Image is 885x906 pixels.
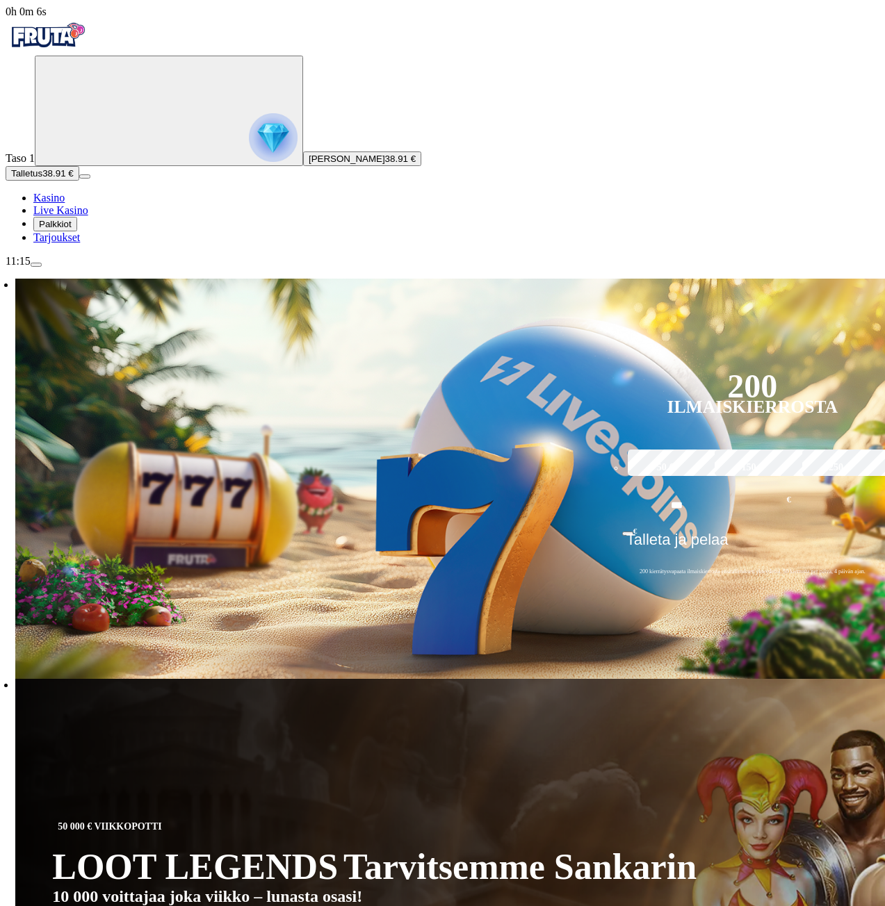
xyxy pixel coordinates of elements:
span: 38.91 € [42,168,73,179]
button: reward progress [35,56,303,166]
button: menu [79,174,90,179]
span: € [633,527,638,535]
a: Fruta [6,43,89,55]
label: 50 € [624,447,706,488]
span: 200 kierrätysvapaata ilmaiskierrosta ensitalletuksen yhteydessä. 50 kierrosta per päivä, 4 päivän... [622,568,883,575]
button: menu [31,263,42,267]
button: Talleta ja pelaa [622,530,883,559]
span: Talleta ja pelaa [626,531,729,559]
span: user session time [6,6,47,17]
span: Live Kasino [33,204,88,216]
span: 11:15 [6,255,31,267]
span: Palkkiot [39,219,72,229]
div: Ilmaiskierrosta [667,399,838,415]
button: [PERSON_NAME]38.91 € [303,151,421,166]
label: 150 € [711,447,793,488]
a: poker-chip iconLive Kasino [33,204,88,216]
span: Tarvitsemme Sankarin [343,849,697,885]
span: € [786,493,790,506]
span: Talletus [11,168,42,179]
span: 10 000 voittajaa joka viikko – lunasta osasi! [52,887,362,906]
a: gift-inverted iconTarjoukset [33,231,80,243]
img: reward progress [249,113,298,162]
span: 50 000 € VIIKKOPOTTI [52,818,168,835]
span: 38.91 € [385,154,416,164]
span: [PERSON_NAME] [309,154,385,164]
span: Taso 1 [6,152,35,164]
div: 200 [727,378,777,395]
label: 250 € [799,447,881,488]
nav: Primary [6,18,879,244]
button: Talletusplus icon38.91 € [6,166,79,181]
a: diamond iconKasino [33,192,65,204]
span: LOOT LEGENDS [52,846,338,887]
img: Fruta [6,18,89,53]
button: reward iconPalkkiot [33,217,77,231]
span: Tarjoukset [33,231,80,243]
span: Kasino [33,192,65,204]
